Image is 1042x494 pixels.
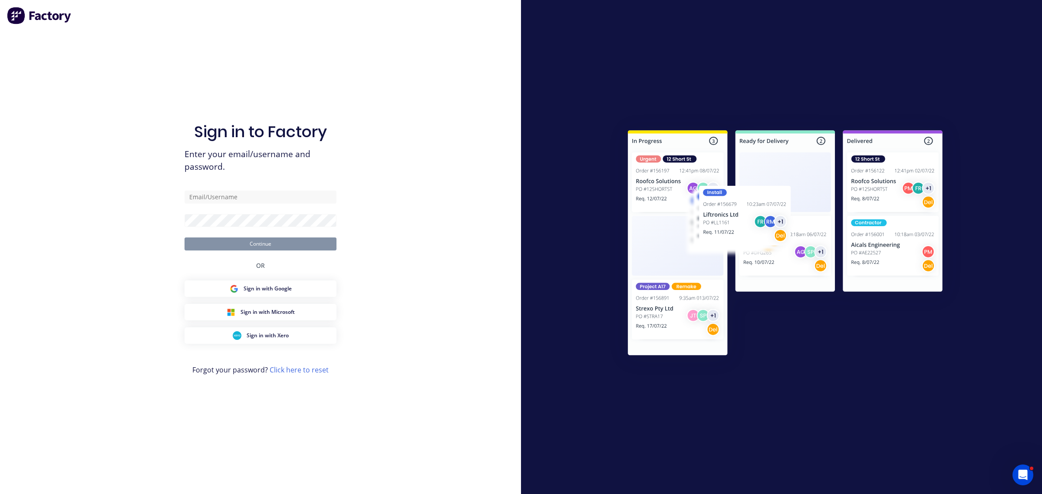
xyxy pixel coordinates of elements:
[1012,464,1033,485] iframe: Intercom live chat
[185,237,336,250] button: Continue
[241,308,295,316] span: Sign in with Microsoft
[185,148,336,173] span: Enter your email/username and password.
[244,285,292,293] span: Sign in with Google
[185,191,336,204] input: Email/Username
[256,250,265,280] div: OR
[227,308,235,316] img: Microsoft Sign in
[185,304,336,320] button: Microsoft Sign inSign in with Microsoft
[185,327,336,344] button: Xero Sign inSign in with Xero
[233,331,241,340] img: Xero Sign in
[194,122,327,141] h1: Sign in to Factory
[192,365,329,375] span: Forgot your password?
[247,332,289,339] span: Sign in with Xero
[230,284,238,293] img: Google Sign in
[270,365,329,375] a: Click here to reset
[185,280,336,297] button: Google Sign inSign in with Google
[7,7,72,24] img: Factory
[609,113,962,376] img: Sign in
